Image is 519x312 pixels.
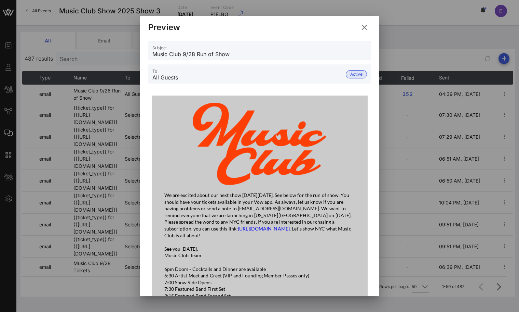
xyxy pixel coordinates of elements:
[152,45,167,50] label: Subject
[350,71,363,78] span: Active
[164,192,355,239] p: We are excited about our next show [DATE][DATE]. See below for the run of show. You should have y...
[164,246,355,306] p: See you [DATE], Music Club Team 6pm Doors - Cocktails and Dinner are available 6:30 Artist Meet a...
[238,226,290,232] a: [URL][DOMAIN_NAME]
[152,68,157,74] label: To
[148,22,180,33] div: Preview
